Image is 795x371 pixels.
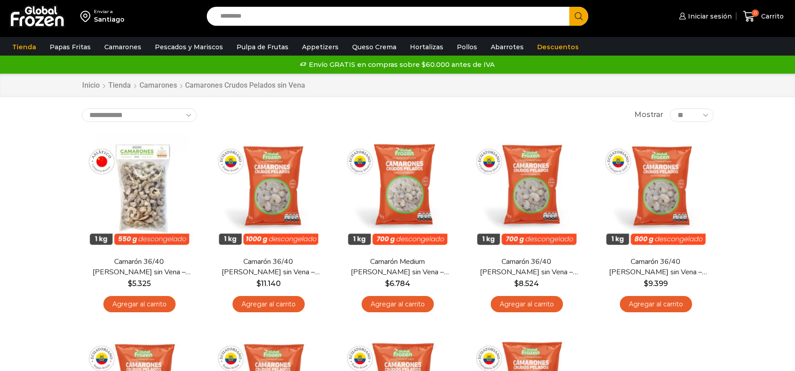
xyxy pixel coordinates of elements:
bdi: 6.784 [385,279,410,288]
span: $ [256,279,261,288]
span: $ [644,279,648,288]
span: $ [128,279,132,288]
a: Agregar al carrito: “Camarón Medium Crudo Pelado sin Vena - Silver - Caja 10 kg” [362,296,434,313]
a: Camarón 36/40 [PERSON_NAME] sin Vena – Silver – Caja 10 kg [474,257,578,277]
a: Abarrotes [486,38,528,56]
a: Camarón 36/40 [PERSON_NAME] sin Vena – Bronze – Caja 10 kg [87,257,191,277]
a: Agregar al carrito: “Camarón 36/40 Crudo Pelado sin Vena - Gold - Caja 10 kg” [620,296,692,313]
span: Iniciar sesión [686,12,732,21]
select: Pedido de la tienda [82,108,197,122]
a: Descuentos [533,38,583,56]
bdi: 9.399 [644,279,668,288]
a: Queso Crema [348,38,401,56]
a: Camarones [100,38,146,56]
span: Mostrar [634,110,663,120]
h1: Camarones Crudos Pelados sin Vena [185,81,305,89]
a: Hortalizas [405,38,448,56]
a: Pulpa de Frutas [232,38,293,56]
a: Tienda [108,80,131,91]
span: 0 [752,9,759,17]
button: Search button [569,7,588,26]
a: Papas Fritas [45,38,95,56]
span: Carrito [759,12,784,21]
a: 0 Carrito [741,6,786,27]
a: Agregar al carrito: “Camarón 36/40 Crudo Pelado sin Vena - Silver - Caja 10 kg” [491,296,563,313]
a: Pollos [452,38,482,56]
span: $ [514,279,519,288]
a: Iniciar sesión [677,7,732,25]
a: Camarones [139,80,177,91]
bdi: 11.140 [256,279,281,288]
a: Camarón 36/40 [PERSON_NAME] sin Vena – Super Prime – Caja 10 kg [216,257,320,277]
div: Santiago [94,15,125,24]
a: Pescados y Mariscos [150,38,228,56]
a: Agregar al carrito: “Camarón 36/40 Crudo Pelado sin Vena - Super Prime - Caja 10 kg” [232,296,305,313]
a: Agregar al carrito: “Camarón 36/40 Crudo Pelado sin Vena - Bronze - Caja 10 kg” [103,296,176,313]
a: Appetizers [298,38,343,56]
div: Enviar a [94,9,125,15]
a: Inicio [82,80,100,91]
nav: Breadcrumb [82,80,305,91]
img: address-field-icon.svg [80,9,94,24]
span: $ [385,279,390,288]
a: Camarón 36/40 [PERSON_NAME] sin Vena – Gold – Caja 10 kg [604,257,707,277]
a: Tienda [8,38,41,56]
bdi: 5.325 [128,279,151,288]
a: Camarón Medium [PERSON_NAME] sin Vena – Silver – Caja 10 kg [345,257,449,277]
bdi: 8.524 [514,279,539,288]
